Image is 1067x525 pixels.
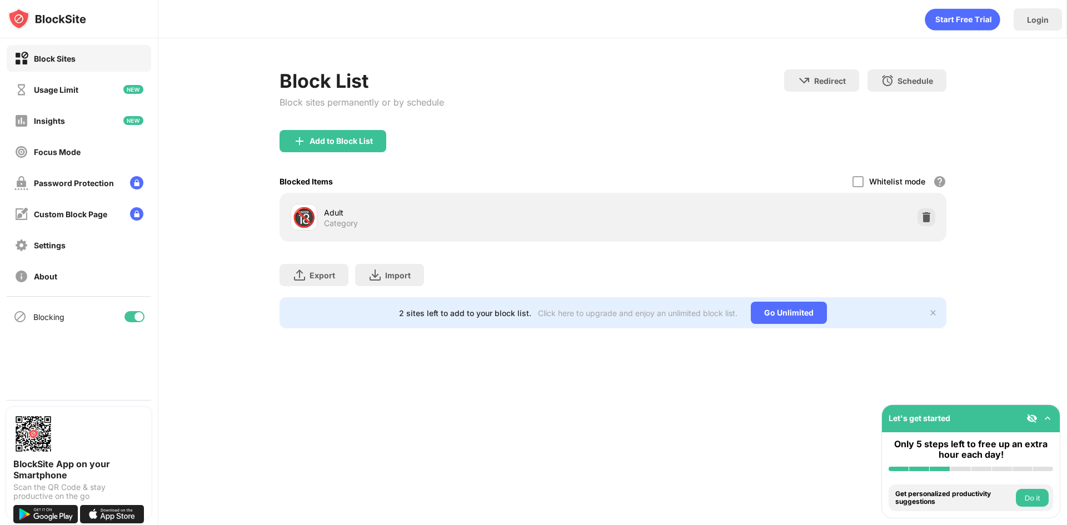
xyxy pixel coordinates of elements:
div: Adult [324,207,613,218]
img: options-page-qr-code.png [13,414,53,454]
div: Let's get started [889,413,950,423]
img: new-icon.svg [123,85,143,94]
div: Login [1027,15,1049,24]
img: password-protection-off.svg [14,176,28,190]
img: lock-menu.svg [130,176,143,189]
div: Import [385,271,411,280]
div: Scan the QR Code & stay productive on the go [13,483,144,501]
div: Custom Block Page [34,209,107,219]
div: 🔞 [292,206,316,229]
div: Block Sites [34,54,76,63]
img: settings-off.svg [14,238,28,252]
img: logo-blocksite.svg [8,8,86,30]
div: Redirect [814,76,846,86]
div: Settings [34,241,66,250]
div: Category [324,218,358,228]
img: about-off.svg [14,269,28,283]
div: Click here to upgrade and enjoy an unlimited block list. [538,308,737,318]
img: customize-block-page-off.svg [14,207,28,221]
div: Schedule [898,76,933,86]
div: animation [925,8,1000,31]
div: Add to Block List [310,137,373,146]
div: Blocked Items [280,177,333,186]
div: Block sites permanently or by schedule [280,97,444,108]
img: time-usage-off.svg [14,83,28,97]
div: 2 sites left to add to your block list. [399,308,531,318]
div: Export [310,271,335,280]
div: Focus Mode [34,147,81,157]
img: eye-not-visible.svg [1026,413,1038,424]
img: block-on.svg [14,52,28,66]
img: x-button.svg [929,308,938,317]
div: Password Protection [34,178,114,188]
img: focus-off.svg [14,145,28,159]
img: lock-menu.svg [130,207,143,221]
div: Only 5 steps left to free up an extra hour each day! [889,439,1053,460]
div: About [34,272,57,281]
div: BlockSite App on your Smartphone [13,458,144,481]
img: new-icon.svg [123,116,143,125]
div: Whitelist mode [869,177,925,186]
div: Blocking [33,312,64,322]
div: Usage Limit [34,85,78,94]
img: omni-setup-toggle.svg [1042,413,1053,424]
img: insights-off.svg [14,114,28,128]
div: Go Unlimited [751,302,827,324]
button: Do it [1016,489,1049,507]
div: Insights [34,116,65,126]
img: blocking-icon.svg [13,310,27,323]
div: Get personalized productivity suggestions [895,490,1013,506]
img: download-on-the-app-store.svg [80,505,144,523]
img: get-it-on-google-play.svg [13,505,78,523]
div: Block List [280,69,444,92]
